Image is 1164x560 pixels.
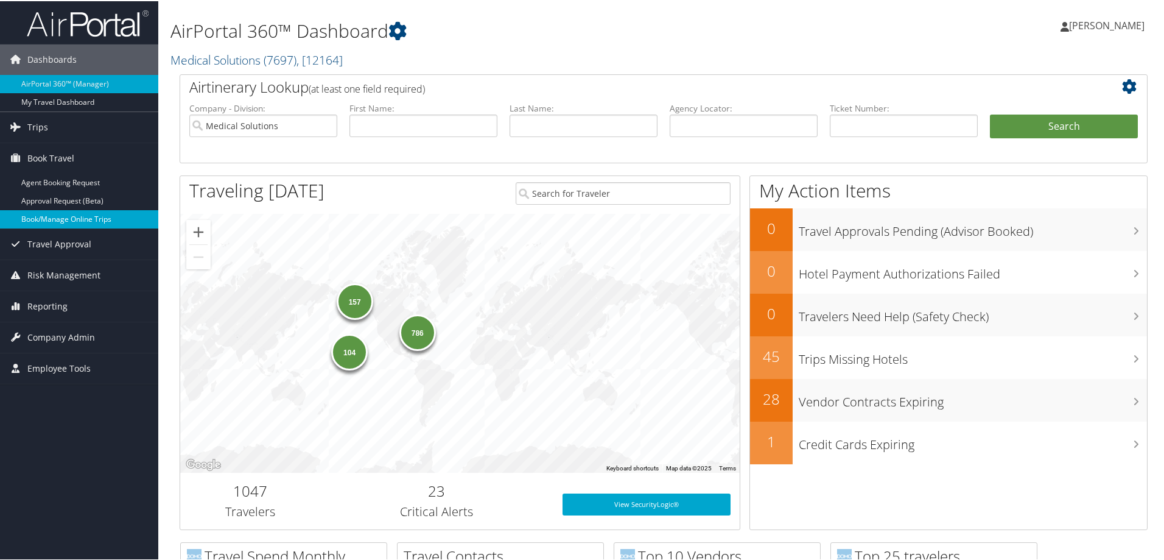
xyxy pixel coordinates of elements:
span: , [ 12164 ] [296,51,343,67]
span: Employee Tools [27,352,91,383]
label: Last Name: [510,101,657,113]
h2: 0 [750,302,793,323]
a: [PERSON_NAME] [1061,6,1157,43]
h2: Airtinerary Lookup [189,76,1057,96]
span: [PERSON_NAME] [1069,18,1145,31]
h2: 23 [329,480,544,500]
a: 0Travel Approvals Pending (Advisor Booked) [750,207,1147,250]
a: 0Hotel Payment Authorizations Failed [750,250,1147,292]
a: Open this area in Google Maps (opens a new window) [183,456,223,472]
span: Reporting [27,290,68,321]
a: View SecurityLogic® [563,492,731,514]
button: Zoom in [186,219,211,243]
h1: AirPortal 360™ Dashboard [170,17,828,43]
label: Agency Locator: [670,101,818,113]
a: 0Travelers Need Help (Safety Check) [750,292,1147,335]
h3: Travelers [189,502,311,519]
img: airportal-logo.png [27,8,149,37]
h3: Travel Approvals Pending (Advisor Booked) [799,216,1147,239]
span: Trips [27,111,48,141]
h3: Hotel Payment Authorizations Failed [799,258,1147,282]
h3: Credit Cards Expiring [799,429,1147,452]
h1: Traveling [DATE] [189,177,324,202]
h2: 0 [750,260,793,280]
span: Travel Approval [27,228,91,258]
button: Search [990,113,1138,138]
h2: 1047 [189,480,311,500]
input: Search for Traveler [516,181,731,204]
label: First Name: [349,101,497,113]
span: Company Admin [27,321,95,352]
a: Medical Solutions [170,51,343,67]
span: (at least one field required) [309,81,425,94]
h3: Travelers Need Help (Safety Check) [799,301,1147,324]
span: Risk Management [27,259,100,289]
button: Keyboard shortcuts [606,463,659,472]
span: Book Travel [27,142,74,172]
div: 157 [336,282,373,319]
div: 104 [331,332,368,369]
button: Zoom out [186,244,211,268]
h2: 45 [750,345,793,366]
h3: Critical Alerts [329,502,544,519]
span: Dashboards [27,43,77,74]
h2: 0 [750,217,793,238]
div: 786 [399,313,435,350]
a: Terms (opens in new tab) [719,464,736,470]
a: 1Credit Cards Expiring [750,420,1147,463]
h2: 28 [750,388,793,408]
h3: Vendor Contracts Expiring [799,386,1147,409]
img: Google [183,456,223,472]
h3: Trips Missing Hotels [799,344,1147,367]
span: ( 7697 ) [264,51,296,67]
h2: 1 [750,430,793,451]
span: Map data ©2025 [666,464,712,470]
label: Company - Division: [189,101,337,113]
h1: My Action Items [750,177,1147,202]
a: 45Trips Missing Hotels [750,335,1147,378]
label: Ticket Number: [830,101,978,113]
a: 28Vendor Contracts Expiring [750,378,1147,420]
